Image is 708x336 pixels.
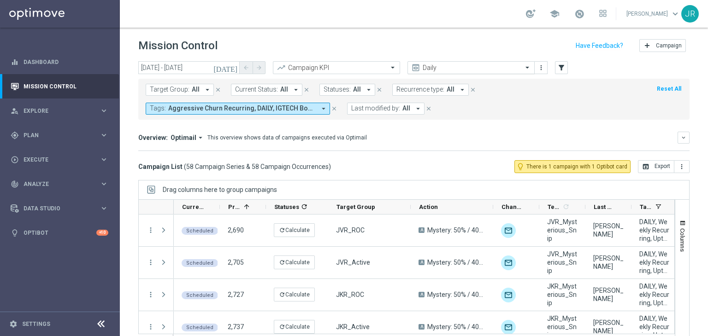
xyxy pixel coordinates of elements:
button: Tags: Aggressive Churn Recurring, DAILY, IGTECH Bonusback SMS, IGTECH CASHBACK PROMO, IGTECH CASH... [146,103,330,115]
button: Target Group: All arrow_drop_down [146,84,214,96]
i: close [470,87,476,93]
span: Columns [679,228,686,252]
button: more_vert [147,290,155,299]
button: close [214,85,222,95]
ng-select: Campaign KPI [273,61,400,74]
i: refresh [279,324,285,330]
button: refreshCalculate [274,288,315,301]
span: JKR_ROC [336,290,364,299]
i: arrow_drop_down [414,104,422,113]
div: Mission Control [10,83,109,90]
span: Mystery: 50% / 40% / 25% / 30% / 35% [427,226,485,234]
i: add [643,42,651,49]
div: Data Studio keyboard_arrow_right [10,205,109,212]
button: Current Status: All arrow_drop_down [231,84,302,96]
i: arrow_drop_down [365,86,373,94]
h3: Overview: [138,133,168,142]
i: refresh [279,291,285,298]
div: +10 [96,230,108,236]
span: Current Status: [235,86,278,93]
button: Optimail arrow_drop_down [168,133,207,142]
div: Elaine Pillay [593,222,624,238]
button: lightbulb Optibot +10 [10,229,109,237]
colored-tag: Scheduled [182,226,218,235]
a: Mission Control [24,74,108,98]
i: filter_alt [557,64,566,72]
input: Have Feedback? [576,42,623,49]
i: refresh [279,227,285,233]
button: keyboard_arrow_down [678,132,690,144]
i: more_vert [147,323,155,331]
button: Recurrence type: All arrow_drop_down [392,84,469,96]
span: 2,705 [228,259,244,266]
div: Elaine Pillay [593,286,624,303]
button: close [425,104,433,114]
span: Aggressive Churn Recurring, DAILY, IGTECH Bonusback SMS, IGTECH CASHBACK PROMO, IGTECH CASHDROP P... [168,104,316,112]
i: more_vert [147,226,155,234]
i: lightbulb_outline [516,162,525,171]
span: Campaign [656,42,682,49]
a: Dashboard [24,50,108,74]
span: 2,690 [228,226,244,234]
span: Execute [24,157,100,162]
div: Elaine Pillay [593,319,624,335]
span: JVR_ROC [336,226,365,234]
div: play_circle_outline Execute keyboard_arrow_right [10,156,109,163]
span: Explore [24,108,100,114]
i: close [303,87,310,93]
div: Data Studio [11,204,100,213]
span: JKR_Active [336,323,370,331]
button: refreshCalculate [274,320,315,334]
i: preview [411,63,420,72]
span: There is 1 campaign with 1 Optibot card [526,162,627,171]
button: [DATE] [212,61,240,75]
h3: Campaign List [138,162,331,171]
button: close [302,85,311,95]
i: equalizer [11,58,19,66]
div: Elaine Pillay [593,254,624,271]
span: Analyze [24,181,100,187]
span: ) [329,162,331,171]
i: trending_up [277,63,286,72]
span: JVR_Active [336,258,370,266]
div: Mission Control [11,74,108,98]
i: gps_fixed [11,131,19,139]
span: Drag columns here to group campaigns [163,186,277,193]
span: JVR_Mysterious_Snip [547,250,578,275]
button: arrow_back [240,61,253,74]
button: Statuses: All arrow_drop_down [319,84,375,96]
div: Press SPACE to select this row. [139,214,174,247]
colored-tag: Scheduled [182,323,218,331]
i: arrow_drop_down [196,133,205,142]
img: Optimail [501,320,516,335]
i: more_vert [537,64,545,71]
i: close [331,105,337,112]
span: DAILY, Weekly Recurring, Upto $500 [639,250,670,275]
span: Mystery: 50% / 40% / 25% / 30% / 35% [427,258,485,266]
span: Current Status [182,203,204,210]
i: keyboard_arrow_right [100,131,108,139]
img: Optimail [501,223,516,238]
img: Optimail [501,288,516,302]
i: keyboard_arrow_right [100,106,108,115]
button: person_search Explore keyboard_arrow_right [10,107,109,115]
button: gps_fixed Plan keyboard_arrow_right [10,132,109,139]
div: Row Groups [163,186,277,193]
i: arrow_drop_down [319,104,328,113]
span: Mystery: 50% / 40% / 25% / 30% / 35% [427,323,485,331]
i: refresh [562,203,570,210]
span: Action [419,203,438,210]
button: refreshCalculate [274,223,315,237]
span: Optimail [171,133,196,142]
i: close [376,87,383,93]
span: keyboard_arrow_down [670,9,680,19]
button: more_vert [674,160,690,173]
i: open_in_browser [642,163,649,170]
ng-select: Daily [407,61,535,74]
a: Optibot [24,220,96,245]
span: 2,727 [228,291,244,298]
i: keyboard_arrow_down [680,134,687,141]
span: Scheduled [186,324,213,330]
